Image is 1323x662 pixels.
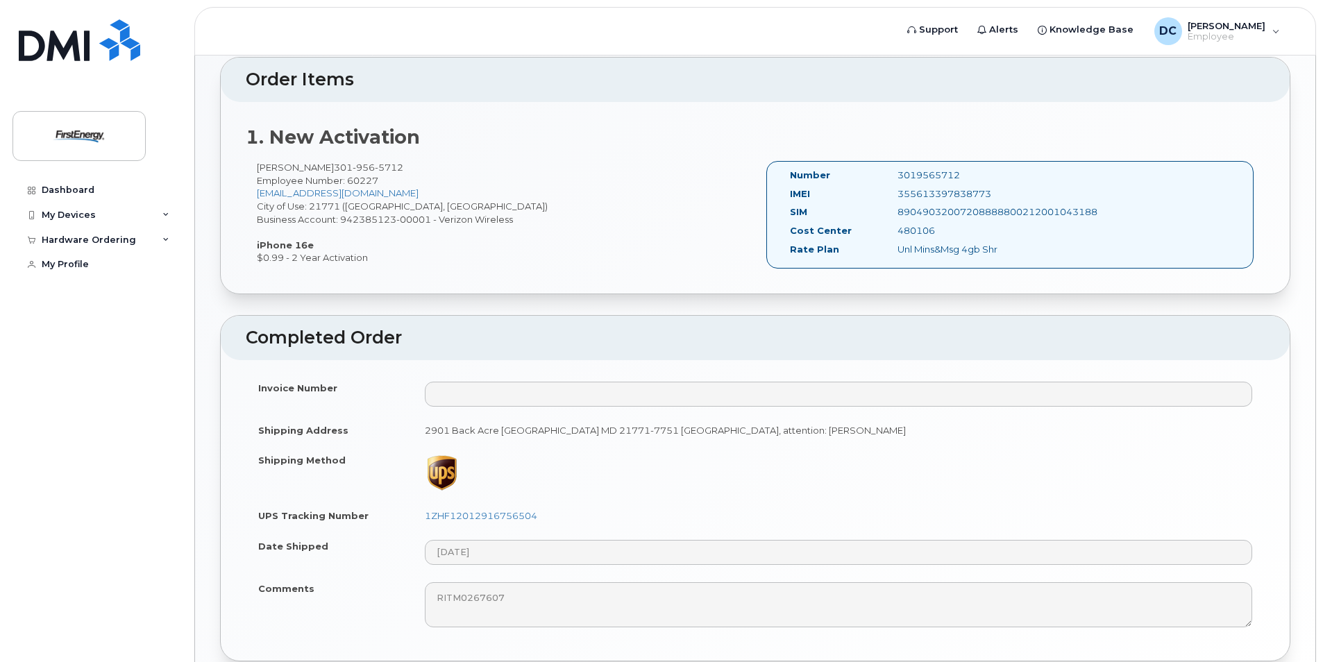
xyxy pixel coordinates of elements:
[1188,20,1265,31] span: [PERSON_NAME]
[790,243,839,256] label: Rate Plan
[887,169,1038,182] div: 3019565712
[425,454,460,492] img: ups-065b5a60214998095c38875261380b7f924ec8f6fe06ec167ae1927634933c50.png
[790,169,830,182] label: Number
[412,415,1265,445] td: 2901 Back Acre [GEOGRAPHIC_DATA] MD 21771-7751 [GEOGRAPHIC_DATA], attention: [PERSON_NAME]
[790,224,852,237] label: Cost Center
[258,454,346,467] label: Shipping Method
[790,187,810,201] label: IMEI
[1188,31,1265,42] span: Employee
[1159,23,1177,40] span: DC
[257,187,419,198] a: [EMAIL_ADDRESS][DOMAIN_NAME]
[919,23,958,37] span: Support
[968,16,1028,44] a: Alerts
[246,126,420,148] strong: 1. New Activation
[258,509,369,523] label: UPS Tracking Number
[258,540,328,553] label: Date Shipped
[258,582,314,595] label: Comments
[258,424,348,437] label: Shipping Address
[898,16,968,44] a: Support
[1145,17,1290,45] div: Dobson, Christina D
[425,582,1252,628] textarea: RITM0267607
[375,162,403,173] span: 5712
[353,162,375,173] span: 956
[887,205,1038,219] div: 89049032007208888800212001043188
[887,243,1038,256] div: Unl Mins&Msg 4gb Shr
[1263,602,1313,652] iframe: Messenger Launcher
[1050,23,1134,37] span: Knowledge Base
[257,175,378,186] span: Employee Number: 60227
[887,224,1038,237] div: 480106
[887,187,1038,201] div: 355613397838773
[246,161,755,264] div: [PERSON_NAME] City of Use: 21771 ([GEOGRAPHIC_DATA], [GEOGRAPHIC_DATA]) Business Account: 9423851...
[334,162,403,173] span: 301
[246,328,1265,348] h2: Completed Order
[790,205,807,219] label: SIM
[258,382,337,395] label: Invoice Number
[257,239,314,251] strong: iPhone 16e
[425,510,537,521] a: 1ZHF12012916756504
[989,23,1018,37] span: Alerts
[246,70,1265,90] h2: Order Items
[1028,16,1143,44] a: Knowledge Base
